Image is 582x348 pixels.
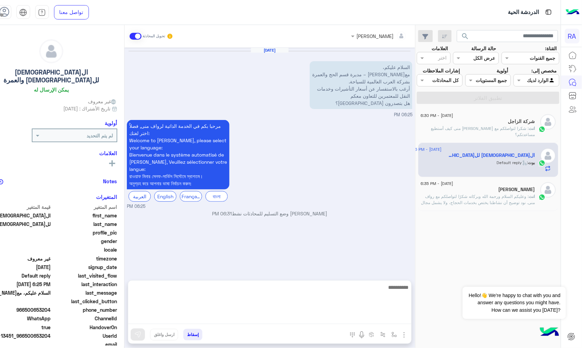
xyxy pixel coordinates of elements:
[52,289,117,296] span: last_message
[206,191,228,202] div: বাংলা
[54,5,89,19] a: تواصل معنا
[154,191,176,202] div: English
[150,329,178,340] button: ارسل واغلق
[52,220,117,228] span: last_name
[52,341,117,348] span: email
[127,120,229,189] p: 3/9/2025, 6:25 PM
[63,105,110,112] span: تاريخ الأشتراك : [DATE]
[499,187,535,192] h5: تتزيل منصور
[388,329,400,340] button: select flow
[461,32,469,40] span: search
[52,306,117,313] span: phone_number
[52,246,117,253] span: locale
[103,178,117,184] h6: Notes
[52,212,117,219] span: first_name
[438,54,448,63] div: اختر
[350,332,355,338] img: make a call
[377,329,388,340] button: Trigger scenario
[369,332,374,337] img: create order
[400,331,408,339] img: send attachment
[497,67,508,74] label: أولوية
[540,148,556,163] img: defaultAdmin.png
[180,191,202,202] div: Français
[457,30,474,45] button: search
[394,112,412,117] span: 06:25 PM
[52,264,117,271] span: signup_date
[52,203,117,211] span: اسم المتغير
[52,238,117,245] span: gender
[431,126,535,137] span: شكرا لتواصلكم مع رواف منى كيف أستطيع مساعدتكم؟
[127,203,145,210] span: 06:25 PM
[565,29,580,43] div: RA
[529,194,535,199] span: انت
[52,272,117,279] span: last_visited_flow
[539,126,545,133] img: WhatsApp
[310,61,412,109] p: 3/9/2025, 6:25 PM
[539,160,545,166] img: WhatsApp
[52,281,117,288] span: last_interaction
[423,67,460,74] label: إشارات الملاحظات
[251,48,289,53] h6: [DATE]
[528,160,535,165] span: بوت
[35,5,49,19] a: tab
[380,332,386,337] img: Trigger scenario
[432,45,448,52] label: العلامات
[52,298,117,305] span: last_clicked_button
[463,287,566,319] span: Hello!👋 We're happy to chat with you and answer any questions you might have. How can we assist y...
[105,120,117,126] h6: أولوية
[421,194,535,217] span: وعليكم السلام ورحمة الله وبركاته شكرًا لتواصلكم مع رواف منى. نود توضيح أن نشاطنا يختص بخدمات الحج...
[143,34,165,39] small: تحويل المحادثة
[539,194,545,201] img: WhatsApp
[40,40,63,63] img: defaultAdmin.png
[508,8,539,17] p: الدردشة الحية
[358,331,366,339] img: send voice note
[88,98,117,105] span: غير معروف
[540,182,556,198] img: defaultAdmin.png
[421,180,453,187] span: [DATE] - 6:35 PM
[538,321,561,345] img: hulul-logo.png
[447,152,535,158] h5: العرب للحج والعمرة
[19,9,27,16] img: tab
[392,332,397,337] img: select flow
[38,9,46,16] img: tab
[134,331,141,338] img: send message
[52,255,117,262] span: timezone
[96,194,117,200] h6: المتغيرات
[472,45,497,52] label: حالة الرسالة
[409,146,442,152] span: [DATE] - 6:25 PM
[52,332,117,339] span: UserId
[212,211,232,216] span: 06:31 PM
[508,119,535,124] h5: شركة الزاجل
[52,324,117,331] span: HandoverOn
[52,315,117,322] span: ChannelId
[531,67,557,74] label: مخصص إلى:
[34,86,69,93] h6: يمكن الإرسال له
[529,126,535,131] span: انت
[566,5,580,19] img: Logo
[545,45,557,52] label: القناة:
[129,191,151,202] div: العربية
[183,329,202,340] button: إسقاط
[127,210,412,217] p: [PERSON_NAME] وضع التسليم للمحادثات نشط
[421,112,453,119] span: [DATE] - 6:30 PM
[497,160,528,165] span: : Default reply
[52,229,117,236] span: profile_pic
[540,114,556,130] img: defaultAdmin.png
[544,8,553,16] img: tab
[417,92,559,104] button: تطبيق الفلاتر
[366,329,377,340] button: create order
